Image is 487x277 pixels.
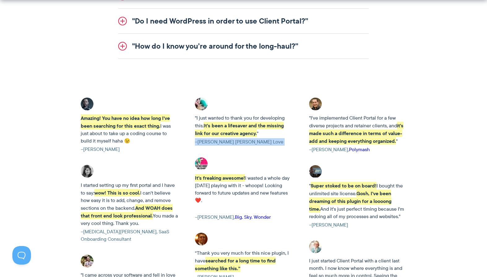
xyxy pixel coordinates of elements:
img: Testimonial for Client Portal - Marci K [309,240,322,253]
p: "I've implemented Client Portal for a few diverse projects and retainer clients, and " [309,114,406,145]
div: Domain: [DOMAIN_NAME] [16,16,68,21]
strong: Gosh, I've been dreaming of this plugin for a loooong time. [309,190,391,213]
a: Big. Sky. Wonder [235,213,271,221]
p: "I just wanted to thank you for developing this. " [195,114,292,137]
cite: –[PERSON_NAME] [81,146,178,153]
img: Heather Woods Client Portal testimonial [195,157,208,170]
p: I was just about to take up a coding course to build it myself haha 😉 [81,114,178,145]
strong: wow! This is so cool. [94,189,140,196]
cite: –[PERSON_NAME], [309,146,406,153]
p: I started setting up my first portal and I have to say: I can't believe how easy it is to add, ch... [81,182,178,227]
cite: –[MEDICAL_DATA][PERSON_NAME], SaaS Onboarding Consultant [81,228,178,243]
p: I wasted a whole day [DATE] playing with it - whoops! Looking forward to future updates and new f... [195,174,292,204]
strong: Super stoked to be on board! [311,182,377,189]
img: logo_orange.svg [10,10,15,15]
strong: it's made such a difference in terms of value-add and keeping everything organized. [309,122,403,145]
p: “Thank you very much for this nice plugin, I have [195,249,292,272]
cite: –[PERSON_NAME], [195,213,292,221]
a: "Do I need WordPress in order to use Client Portal?” [118,9,369,33]
strong: And WOAH does that front end look professional. [81,204,173,219]
a: "How do I know you’re around for the long-haul?” [118,34,369,59]
strong: It's freaking awesome! [195,174,245,182]
cite: –[PERSON_NAME] [PERSON_NAME] Love [195,138,292,146]
strong: It's been a lifesaver and the missing link for our creative agency. [195,122,284,137]
img: tab_keywords_by_traffic_grey.svg [62,36,67,41]
img: Client Portal testimonial [81,165,93,178]
div: Domain Overview [24,37,55,41]
img: tab_domain_overview_orange.svg [17,36,22,41]
strong: Amazing! You have no idea how long I've been searching for this exact thing. [81,114,170,130]
a: Polymash [349,146,370,153]
iframe: Toggle Customer Support [12,246,31,265]
p: " I bought the unlimited site license. And it's just perfect timing because I'm redoing all of my... [309,182,406,220]
img: website_grey.svg [10,16,15,21]
div: v 4.0.25 [17,10,30,15]
div: Keywords by Traffic [68,37,104,41]
cite: –[PERSON_NAME] [309,221,406,229]
strong: searched for a long time to find something like this.” [195,257,276,272]
img: Client Portal testimonial - Adrian C [81,98,93,110]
